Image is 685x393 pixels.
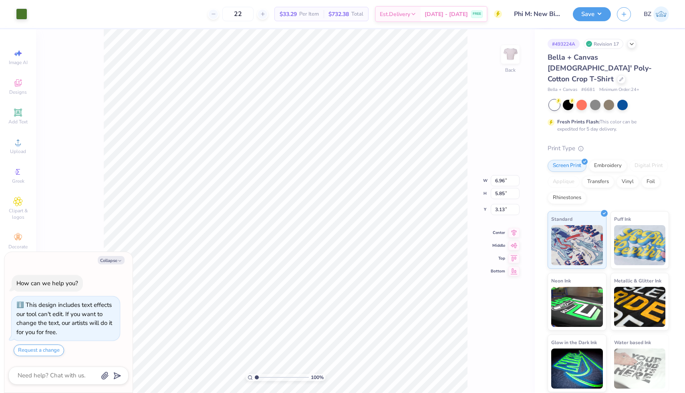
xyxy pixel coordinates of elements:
span: Per Item [299,10,319,18]
div: This design includes text effects our tool can't edit. If you want to change the text, our artist... [16,301,112,336]
button: Collapse [98,256,125,264]
span: Bella + Canvas [DEMOGRAPHIC_DATA]' Poly-Cotton Crop T-Shirt [548,52,652,84]
div: Print Type [548,144,669,153]
div: Embroidery [589,160,627,172]
span: Standard [551,215,572,223]
a: BZ [644,6,669,22]
div: Applique [548,176,580,188]
div: # 493224A [548,39,580,49]
span: Bottom [491,268,505,274]
input: Untitled Design [508,6,567,22]
span: Est. Delivery [380,10,410,18]
span: Upload [10,148,26,155]
img: Standard [551,225,603,265]
span: Water based Ink [614,338,651,347]
span: Add Text [8,119,28,125]
span: Middle [491,243,505,248]
img: Metallic & Glitter Ink [614,287,666,327]
span: Bella + Canvas [548,87,577,93]
span: # 6681 [581,87,595,93]
span: Greek [12,178,24,184]
span: Total [351,10,363,18]
span: Clipart & logos [4,208,32,220]
span: BZ [644,10,651,19]
div: Foil [641,176,660,188]
img: Back [502,46,518,62]
img: Puff Ink [614,225,666,265]
img: Water based Ink [614,349,666,389]
div: Rhinestones [548,192,586,204]
div: Back [505,67,516,74]
div: Transfers [582,176,614,188]
div: Revision 17 [584,39,623,49]
span: 100 % [311,374,324,381]
div: Digital Print [629,160,668,172]
input: – – [222,7,254,21]
span: FREE [473,11,481,17]
span: Puff Ink [614,215,631,223]
span: Decorate [8,244,28,250]
img: Glow in the Dark Ink [551,349,603,389]
span: Metallic & Glitter Ink [614,276,661,285]
span: Designs [9,89,27,95]
button: Save [573,7,611,21]
img: Bella Zollo [653,6,669,22]
div: This color can be expedited for 5 day delivery. [557,118,656,133]
img: Neon Ink [551,287,603,327]
span: Center [491,230,505,236]
button: Request a change [14,345,64,356]
span: $732.38 [328,10,349,18]
div: How can we help you? [16,279,78,287]
span: Glow in the Dark Ink [551,338,597,347]
span: Top [491,256,505,261]
div: Screen Print [548,160,586,172]
span: [DATE] - [DATE] [425,10,468,18]
span: Image AI [9,59,28,66]
div: Vinyl [616,176,639,188]
span: Minimum Order: 24 + [599,87,639,93]
span: Neon Ink [551,276,571,285]
strong: Fresh Prints Flash: [557,119,600,125]
span: $33.29 [280,10,297,18]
